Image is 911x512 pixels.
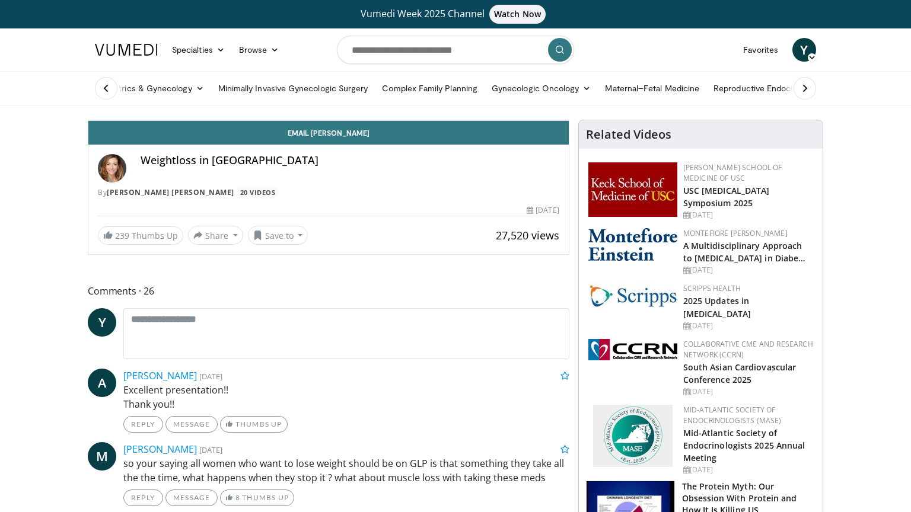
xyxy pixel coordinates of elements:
img: VuMedi Logo [95,44,158,56]
span: 239 [115,230,129,241]
p: Excellent presentation!! Thank you!! [123,383,569,411]
a: Thumbs Up [220,416,287,433]
img: Avatar [98,154,126,183]
a: Montefiore [PERSON_NAME] [683,228,788,238]
img: 7b941f1f-d101-407a-8bfa-07bd47db01ba.png.150x105_q85_autocrop_double_scale_upscale_version-0.2.jpg [588,162,677,217]
a: Reproductive Endocrinology & [MEDICAL_DATA] [706,76,905,100]
span: 27,520 views [496,228,559,242]
a: Favorites [736,38,785,62]
a: A Multidisciplinary Approach to [MEDICAL_DATA] in Diabe… [683,240,806,264]
a: [PERSON_NAME] [123,369,197,382]
small: [DATE] [199,371,222,382]
img: c9f2b0b7-b02a-4276-a72a-b0cbb4230bc1.jpg.150x105_q85_autocrop_double_scale_upscale_version-0.2.jpg [588,283,677,308]
a: 239 Thumbs Up [98,226,183,245]
a: Collaborative CME and Research Network (CCRN) [683,339,813,360]
a: A [88,369,116,397]
a: Mid-Atlantic Society of Endocrinologists 2025 Annual Meeting [683,427,805,463]
a: 2025 Updates in [MEDICAL_DATA] [683,295,751,319]
a: Y [792,38,816,62]
button: Save to [248,226,308,245]
a: Email [PERSON_NAME] [88,121,569,145]
div: [DATE] [683,321,813,331]
div: [DATE] [683,465,813,475]
a: Obstetrics & Gynecology [88,76,211,100]
div: [DATE] [527,205,559,216]
button: Share [188,226,243,245]
a: USC [MEDICAL_DATA] Symposium 2025 [683,185,770,209]
span: Watch Now [489,5,546,24]
input: Search topics, interventions [337,36,574,64]
div: [DATE] [683,265,813,276]
img: a04ee3ba-8487-4636-b0fb-5e8d268f3737.png.150x105_q85_autocrop_double_scale_upscale_version-0.2.png [588,339,677,360]
img: b0142b4c-93a1-4b58-8f91-5265c282693c.png.150x105_q85_autocrop_double_scale_upscale_version-0.2.png [588,228,677,261]
a: Specialties [165,38,232,62]
a: [PERSON_NAME] School of Medicine of USC [683,162,782,183]
div: [DATE] [683,210,813,220]
a: 20 Videos [236,187,279,197]
a: Message [165,416,218,433]
div: [DATE] [683,386,813,397]
span: 8 [235,493,240,502]
a: Y [88,308,116,337]
a: South Asian Cardiovascular Conference 2025 [683,361,797,385]
div: By [98,187,559,198]
img: f382488c-070d-4809-84b7-f09b370f5972.png.150x105_q85_autocrop_double_scale_upscale_version-0.2.png [593,405,673,467]
video-js: Video Player [88,120,569,121]
a: Browse [232,38,286,62]
span: Comments 26 [88,283,569,299]
a: Vumedi Week 2025 ChannelWatch Now [97,5,814,24]
a: Maternal–Fetal Medicine [598,76,706,100]
a: Minimally Invasive Gynecologic Surgery [211,76,375,100]
a: M [88,442,116,471]
a: Gynecologic Oncology [485,76,598,100]
a: Complex Family Planning [375,76,485,100]
a: Mid-Atlantic Society of Endocrinologists (MASE) [683,405,782,425]
a: Message [165,489,218,506]
h4: Weightloss in [GEOGRAPHIC_DATA] [141,154,559,167]
a: [PERSON_NAME] [PERSON_NAME] [107,187,234,197]
a: 8 Thumbs Up [220,489,294,506]
p: so your saying all women who want to lose weight should be on GLP is that something they take all... [123,456,569,485]
a: Scripps Health [683,283,741,293]
a: [PERSON_NAME] [123,443,197,456]
h4: Related Videos [586,127,671,142]
small: [DATE] [199,444,222,455]
a: Reply [123,489,163,506]
a: Reply [123,416,163,433]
